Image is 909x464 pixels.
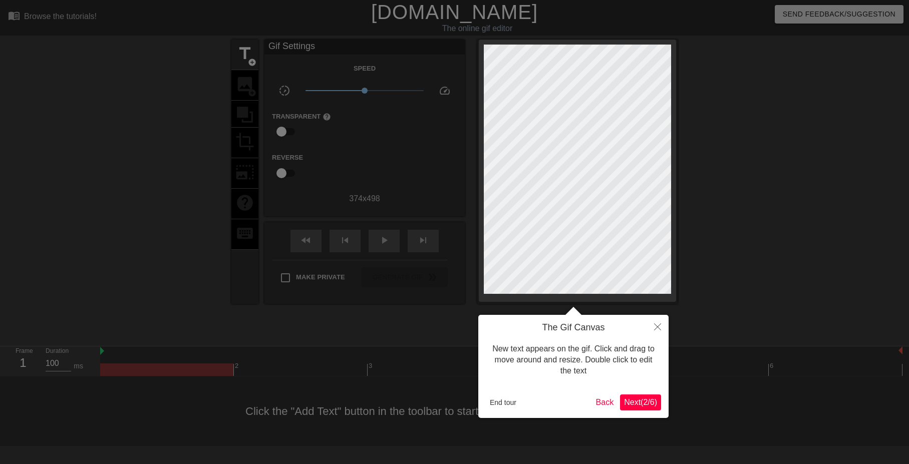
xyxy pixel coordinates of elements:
[486,322,661,333] h4: The Gif Canvas
[486,395,520,410] button: End tour
[620,394,661,410] button: Next
[592,394,618,410] button: Back
[624,398,657,406] span: Next ( 2 / 6 )
[647,315,669,338] button: Close
[486,333,661,387] div: New text appears on the gif. Click and drag to move around and resize. Double click to edit the text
